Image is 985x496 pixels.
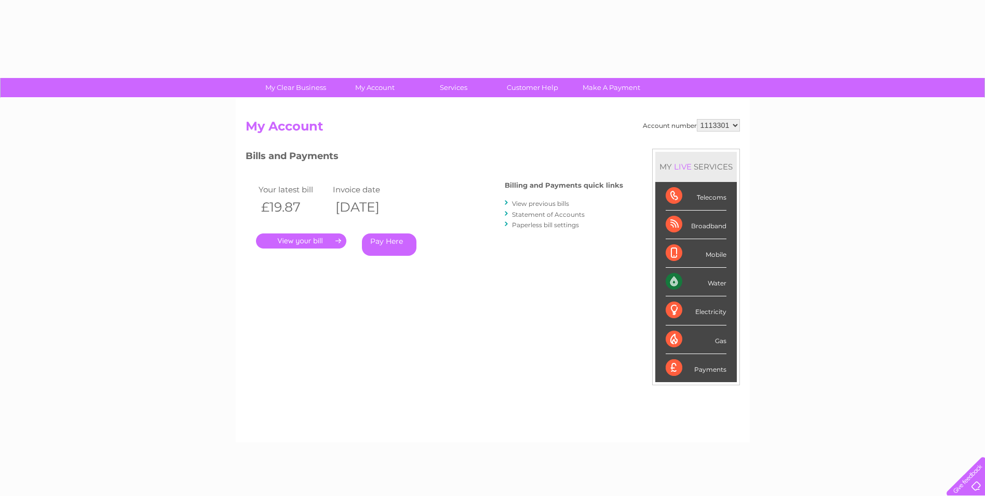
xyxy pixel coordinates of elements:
[672,162,694,172] div: LIVE
[569,78,654,97] a: Make A Payment
[330,182,405,197] td: Invoice date
[256,197,331,218] th: £19.87
[666,296,726,325] div: Electricity
[512,221,579,229] a: Paperless bill settings
[666,268,726,296] div: Water
[655,152,737,181] div: MY SERVICES
[253,78,339,97] a: My Clear Business
[666,325,726,354] div: Gas
[666,211,726,239] div: Broadband
[666,182,726,211] div: Telecoms
[332,78,417,97] a: My Account
[246,149,623,167] h3: Bills and Payments
[490,78,575,97] a: Customer Help
[505,181,623,189] h4: Billing and Payments quick links
[643,119,740,132] div: Account number
[256,233,346,249] a: .
[256,182,331,197] td: Your latest bill
[362,233,416,256] a: Pay Here
[666,239,726,268] div: Mobile
[330,197,405,218] th: [DATE]
[666,354,726,382] div: Payments
[512,211,585,218] a: Statement of Accounts
[246,119,740,139] h2: My Account
[512,200,569,207] a: View previous bills
[411,78,496,97] a: Services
